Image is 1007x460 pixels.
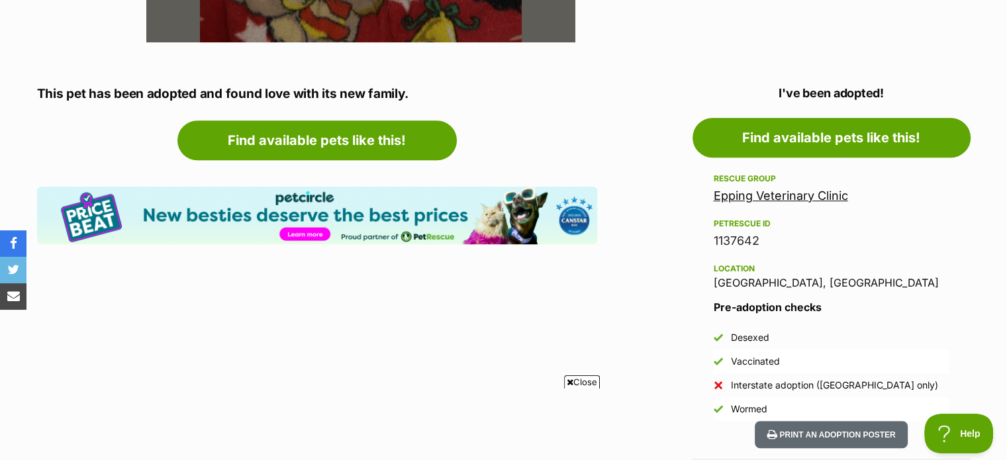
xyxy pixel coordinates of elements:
[731,331,769,344] div: Desexed
[731,402,767,416] div: Wormed
[177,120,457,160] a: Find available pets like this!
[731,379,938,392] div: Interstate adoption ([GEOGRAPHIC_DATA] only)
[714,299,949,315] h3: Pre-adoption checks
[693,118,971,158] a: Find available pets like this!
[731,355,780,368] div: Vaccinated
[714,381,723,390] img: No
[37,187,597,244] img: Pet Circle promo banner
[714,173,949,184] div: Rescue group
[714,218,949,229] div: PetRescue ID
[714,261,949,289] div: [GEOGRAPHIC_DATA], [GEOGRAPHIC_DATA]
[693,84,971,102] p: I've been adopted!
[714,189,848,203] a: Epping Veterinary Clinic
[755,421,907,448] button: Print an adoption poster
[924,414,994,453] iframe: Help Scout Beacon - Open
[714,232,949,250] div: 1137642
[564,375,600,389] span: Close
[714,333,723,342] img: Yes
[714,263,949,274] div: Location
[37,85,597,104] p: This pet has been adopted and found love with its new family.
[263,394,745,453] iframe: Advertisement
[714,357,723,366] img: Yes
